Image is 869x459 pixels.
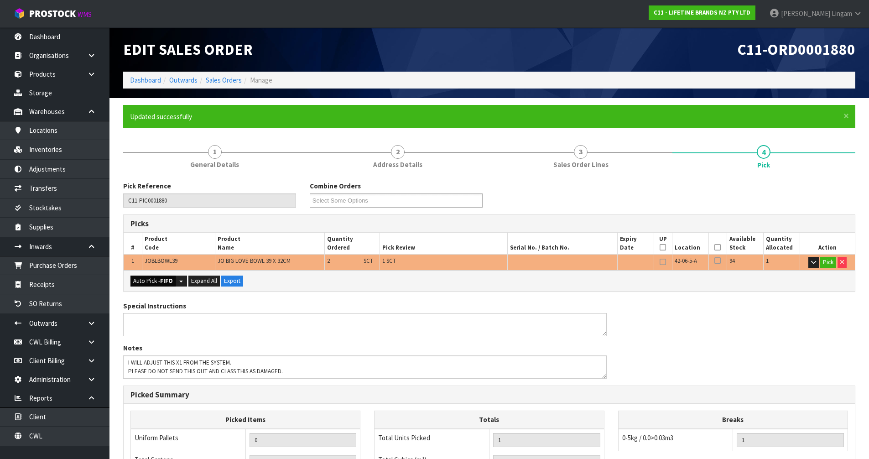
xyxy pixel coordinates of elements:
span: 1 [766,257,769,265]
small: WMS [78,10,92,19]
span: SCT [364,257,373,265]
input: UNIFORM P LINES [250,433,357,447]
span: 3 [574,145,588,159]
span: 1 [208,145,222,159]
th: # [124,233,142,254]
th: Product Code [142,233,215,254]
strong: C11 - LIFETIME BRANDS NZ PTY LTD [654,9,750,16]
span: C11-ORD0001880 [737,40,855,59]
th: Picked Items [131,411,360,429]
th: Available Stock [727,233,763,254]
span: 2 [327,257,330,265]
span: 1 SCT [382,257,396,265]
span: Updated successfully [130,112,192,121]
th: Quantity Ordered [325,233,380,254]
th: Pick Review [380,233,508,254]
th: Location [672,233,708,254]
span: 42-06-5-A [675,257,697,265]
img: cube-alt.png [14,8,25,19]
td: Total Units Picked [375,429,489,451]
span: Pick [757,160,770,170]
span: Manage [250,76,272,84]
a: C11 - LIFETIME BRANDS NZ PTY LTD [649,5,755,20]
span: 1 [131,257,134,265]
h3: Picked Summary [130,391,848,399]
label: Pick Reference [123,181,171,191]
a: Outwards [169,76,198,84]
th: Quantity Allocated [764,233,800,254]
span: General Details [190,160,239,169]
span: × [843,110,849,122]
span: 0-5kg / 0.0>0.03m3 [622,433,673,442]
span: JOBLBOWL39 [145,257,177,265]
span: Expand All [191,277,217,285]
span: 94 [729,257,735,265]
span: Edit Sales Order [123,40,253,59]
a: Sales Orders [206,76,242,84]
th: UP [654,233,672,254]
button: Pick [820,257,836,268]
th: Breaks [618,411,848,429]
strong: FIFO [160,277,173,285]
span: ProStock [29,8,76,20]
td: Uniform Pallets [131,429,246,451]
label: Combine Orders [310,181,361,191]
th: Action [800,233,855,254]
span: Sales Order Lines [553,160,609,169]
label: Notes [123,343,142,353]
a: Dashboard [130,76,161,84]
span: 2 [391,145,405,159]
button: Export [221,276,243,287]
th: Totals [375,411,604,429]
span: JO BIG LOVE BOWL 39 X 32CM [218,257,291,265]
button: Auto Pick -FIFO [130,276,176,287]
span: Address Details [373,160,422,169]
button: Expand All [188,276,220,287]
h3: Picks [130,219,483,228]
th: Product Name [215,233,324,254]
label: Special Instructions [123,301,186,311]
span: Lingam [832,9,852,18]
span: [PERSON_NAME] [781,9,830,18]
th: Serial No. / Batch No. [508,233,617,254]
span: 4 [757,145,770,159]
th: Expiry Date [617,233,654,254]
